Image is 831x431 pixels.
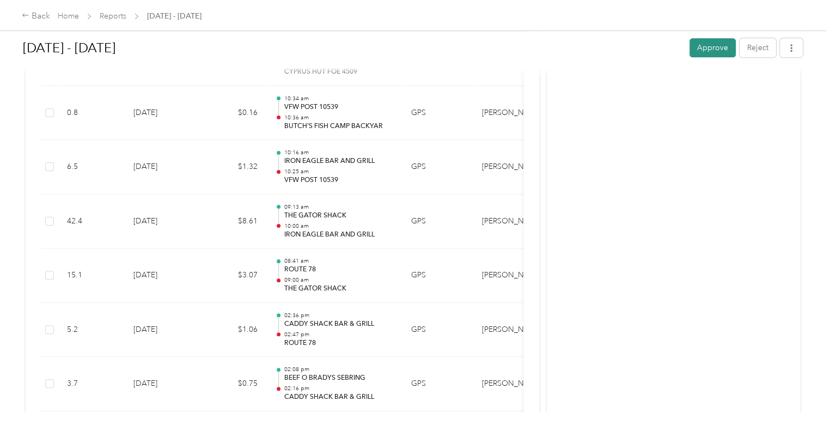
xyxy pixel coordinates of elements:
[201,357,266,411] td: $0.75
[125,248,201,303] td: [DATE]
[125,140,201,195] td: [DATE]
[284,276,394,284] p: 09:00 am
[58,86,125,141] td: 0.8
[58,195,125,249] td: 42.4
[473,303,555,357] td: Bernie Little Distributors
[402,248,473,303] td: GPS
[473,248,555,303] td: Bernie Little Distributors
[284,149,394,156] p: 10:16 am
[402,357,473,411] td: GPS
[402,140,473,195] td: GPS
[284,392,394,402] p: CADDY SHACK BAR & GRILL
[473,86,555,141] td: Bernie Little Distributors
[201,195,266,249] td: $8.61
[125,195,201,249] td: [DATE]
[58,303,125,357] td: 5.2
[23,35,682,61] h1: Sep 1 - 30, 2025
[284,102,394,112] p: VFW POST 10539
[284,319,394,329] p: CADDY SHACK BAR & GRILL
[284,230,394,240] p: IRON EAGLE BAR AND GRILL
[58,140,125,195] td: 6.5
[201,140,266,195] td: $1.32
[284,203,394,211] p: 09:13 am
[284,284,394,294] p: THE GATOR SHACK
[125,357,201,411] td: [DATE]
[284,122,394,131] p: BUTCH'S FISH CAMP BACKYAR
[770,370,831,431] iframe: Everlance-gr Chat Button Frame
[58,357,125,411] td: 3.7
[22,10,50,23] div: Back
[284,366,394,373] p: 02:08 pm
[473,195,555,249] td: Bernie Little Distributors
[100,11,126,21] a: Reports
[125,86,201,141] td: [DATE]
[284,222,394,230] p: 10:00 am
[201,248,266,303] td: $3.07
[284,211,394,221] p: THE GATOR SHACK
[58,11,79,21] a: Home
[284,168,394,175] p: 10:25 am
[125,303,201,357] td: [DATE]
[402,86,473,141] td: GPS
[147,10,201,22] span: [DATE] - [DATE]
[201,86,266,141] td: $0.16
[284,338,394,348] p: ROUTE 78
[58,248,125,303] td: 15.1
[201,303,266,357] td: $1.06
[284,331,394,338] p: 02:47 pm
[402,303,473,357] td: GPS
[689,38,736,57] button: Approve
[284,385,394,392] p: 02:16 pm
[284,257,394,265] p: 08:41 am
[402,195,473,249] td: GPS
[473,357,555,411] td: Bernie Little Distributors
[284,114,394,122] p: 10:36 am
[473,140,555,195] td: Bernie Little Distributors
[284,95,394,102] p: 10:34 am
[284,265,394,275] p: ROUTE 78
[284,156,394,166] p: IRON EAGLE BAR AND GRILL
[284,373,394,383] p: BEEF O BRADYS SEBRING
[740,38,776,57] button: Reject
[284,312,394,319] p: 02:36 pm
[284,175,394,185] p: VFW POST 10539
